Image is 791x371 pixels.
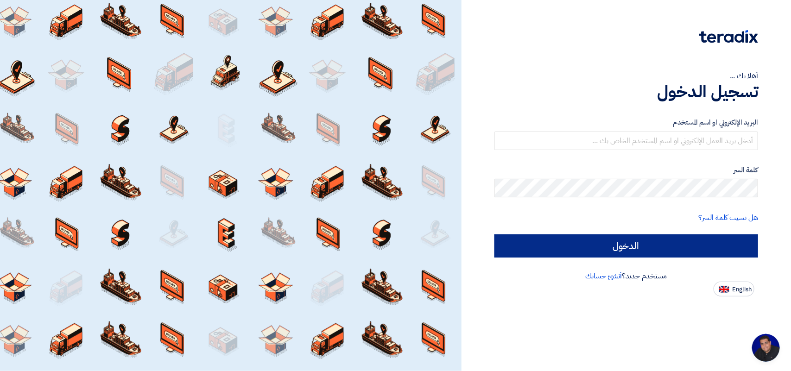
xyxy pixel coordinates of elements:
[699,30,758,43] img: Teradix logo
[494,165,758,176] label: كلمة السر
[494,270,758,282] div: مستخدم جديد؟
[719,286,729,293] img: en-US.png
[752,334,780,362] div: Open chat
[699,212,758,223] a: هل نسيت كلمة السر؟
[494,234,758,258] input: الدخول
[585,270,622,282] a: أنشئ حسابك
[494,70,758,82] div: أهلا بك ...
[714,282,754,296] button: English
[494,82,758,102] h1: تسجيل الدخول
[732,286,752,293] span: English
[494,132,758,150] input: أدخل بريد العمل الإلكتروني او اسم المستخدم الخاص بك ...
[494,117,758,128] label: البريد الإلكتروني او اسم المستخدم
